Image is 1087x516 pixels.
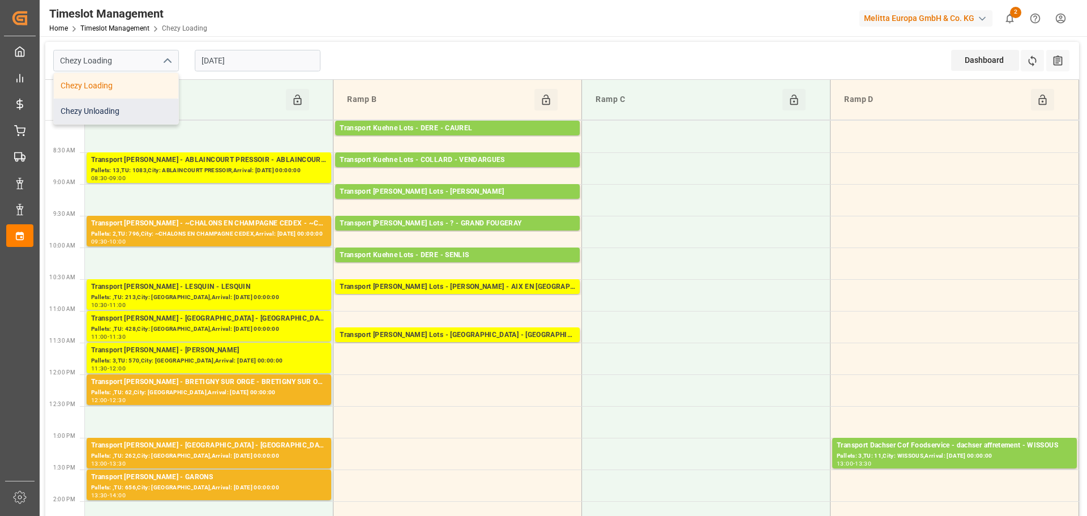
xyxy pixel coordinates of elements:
span: 1:30 PM [53,464,75,471]
div: 13:30 [109,461,126,466]
div: 08:30 [91,176,108,181]
div: Transport [PERSON_NAME] - [PERSON_NAME] [91,345,327,356]
div: - [108,239,109,244]
span: 11:30 AM [49,338,75,344]
div: Pallets: 2,TU: 1221,City: [GEOGRAPHIC_DATA],Arrival: [DATE] 00:00:00 [340,261,575,271]
div: Pallets: ,TU: 67,City: [GEOGRAPHIC_DATA],Arrival: [DATE] 00:00:00 [340,293,575,302]
div: Ramp C [591,89,782,110]
div: Transport [PERSON_NAME] - ABLAINCOURT PRESSOIR - ABLAINCOURT PRESSOIR [91,155,327,166]
span: 1:00 PM [53,433,75,439]
div: Transport [PERSON_NAME] Lots - [PERSON_NAME] - AIX EN [GEOGRAPHIC_DATA] [340,282,575,293]
div: 11:30 [109,334,126,339]
div: Pallets: 2,TU: 796,City: ~CHALONS EN CHAMPAGNE CEDEX,Arrival: [DATE] 00:00:00 [91,229,327,239]
div: 14:00 [109,493,126,498]
div: - [108,334,109,339]
span: 11:00 AM [49,306,75,312]
div: 13:00 [91,461,108,466]
div: Chezy Loading [54,73,178,99]
div: Pallets: 11,TU: 922,City: [GEOGRAPHIC_DATA],Arrival: [DATE] 00:00:00 [340,229,575,239]
input: Type to search/select [53,50,179,71]
div: Ramp D [840,89,1031,110]
div: Pallets: ,TU: 262,City: [GEOGRAPHIC_DATA],Arrival: [DATE] 00:00:00 [91,451,327,461]
div: 09:00 [109,176,126,181]
button: close menu [158,52,175,70]
div: Transport [PERSON_NAME] Lots - [PERSON_NAME] [340,186,575,198]
div: Transport [PERSON_NAME] Lots - ? - GRAND FOUGERAY [340,218,575,229]
div: - [108,302,109,308]
div: Dashboard [951,50,1019,71]
div: Chezy Unloading [54,99,178,124]
div: - [108,461,109,466]
div: Pallets: ,TU: 213,City: [GEOGRAPHIC_DATA],Arrival: [DATE] 00:00:00 [91,293,327,302]
div: Ramp A [94,89,286,110]
div: Ramp B [343,89,534,110]
span: 12:30 PM [49,401,75,407]
span: 2:00 PM [53,496,75,502]
div: Transport [PERSON_NAME] Lots - [GEOGRAPHIC_DATA] - [GEOGRAPHIC_DATA] [340,330,575,341]
div: 10:30 [91,302,108,308]
button: show 2 new notifications [997,6,1022,31]
div: Transport [PERSON_NAME] - [GEOGRAPHIC_DATA] - [GEOGRAPHIC_DATA] [91,313,327,325]
div: Transport Kuehne Lots - COLLARD - VENDARGUES [340,155,575,166]
div: Transport Kuehne Lots - DERE - CAUREL [340,123,575,134]
div: Pallets: ,TU: 62,City: [GEOGRAPHIC_DATA],Arrival: [DATE] 00:00:00 [91,388,327,398]
input: DD-MM-YYYY [195,50,320,71]
div: Transport Dachser Cof Foodservice - dachser affretement - WISSOUS [837,440,1072,451]
div: Pallets: 1,TU: ,City: CARQUEFOU,Arrival: [DATE] 00:00:00 [340,198,575,207]
button: Melitta Europa GmbH & Co. KG [859,7,997,29]
div: Pallets: 3,TU: 570,City: [GEOGRAPHIC_DATA],Arrival: [DATE] 00:00:00 [91,356,327,366]
div: 09:30 [91,239,108,244]
div: Transport [PERSON_NAME] - [GEOGRAPHIC_DATA] - [GEOGRAPHIC_DATA] [91,440,327,451]
div: Transport [PERSON_NAME] - ~CHALONS EN CHAMPAGNE CEDEX - ~CHALONS EN CHAMPAGNE CEDEX [91,218,327,229]
span: 12:00 PM [49,369,75,376]
span: 10:00 AM [49,242,75,249]
div: Melitta Europa GmbH & Co. KG [859,10,992,27]
div: - [108,493,109,498]
div: Pallets: ,TU: 656,City: [GEOGRAPHIC_DATA],Arrival: [DATE] 00:00:00 [91,483,327,493]
div: 12:30 [109,398,126,403]
div: Pallets: 20,TU: 464,City: [GEOGRAPHIC_DATA],Arrival: [DATE] 00:00:00 [340,166,575,176]
div: 13:00 [837,461,853,466]
div: Transport [PERSON_NAME] - GARONS [91,472,327,483]
div: Transport [PERSON_NAME] - BRETIGNY SUR ORGE - BRETIGNY SUR ORGE [91,377,327,388]
div: - [108,176,109,181]
div: - [853,461,855,466]
div: Pallets: ,TU: 428,City: [GEOGRAPHIC_DATA],Arrival: [DATE] 00:00:00 [91,325,327,334]
button: Help Center [1022,6,1048,31]
div: - [108,366,109,371]
div: Pallets: 3,TU: 11,City: WISSOUS,Arrival: [DATE] 00:00:00 [837,451,1072,461]
span: 8:30 AM [53,147,75,153]
div: 12:00 [91,398,108,403]
div: 10:00 [109,239,126,244]
div: 11:00 [91,334,108,339]
div: 12:00 [109,366,126,371]
div: 13:30 [855,461,871,466]
div: 11:30 [91,366,108,371]
div: - [108,398,109,403]
span: 9:00 AM [53,179,75,185]
div: Pallets: 2,TU: 289,City: [GEOGRAPHIC_DATA],Arrival: [DATE] 00:00:00 [340,134,575,144]
div: 11:00 [109,302,126,308]
div: Timeslot Management [49,5,207,22]
span: 2 [1010,7,1021,18]
a: Timeslot Management [80,24,149,32]
div: Pallets: 13,TU: 1083,City: ABLAINCOURT PRESSOIR,Arrival: [DATE] 00:00:00 [91,166,327,176]
span: 9:30 AM [53,211,75,217]
div: Transport Kuehne Lots - DERE - SENLIS [340,250,575,261]
div: Transport [PERSON_NAME] - LESQUIN - LESQUIN [91,282,327,293]
a: Home [49,24,68,32]
div: 13:30 [91,493,108,498]
span: 10:30 AM [49,274,75,280]
div: Pallets: ,TU: 122,City: [GEOGRAPHIC_DATA],Arrival: [DATE] 00:00:00 [340,341,575,351]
